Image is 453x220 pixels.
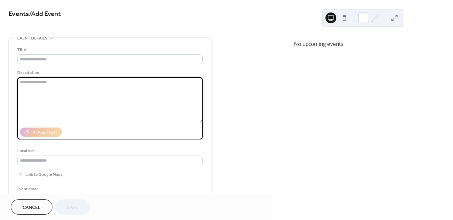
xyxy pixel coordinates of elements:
div: Event color [17,186,68,193]
span: / Add Event [29,7,61,21]
span: Link to Google Maps [25,171,63,178]
span: Cancel [23,204,41,211]
div: Description [17,69,201,76]
div: Title [17,46,201,53]
a: Events [8,7,29,21]
button: Cancel [11,199,52,215]
span: Event details [17,35,47,42]
div: Location [17,147,201,155]
div: No upcoming events [294,40,431,48]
